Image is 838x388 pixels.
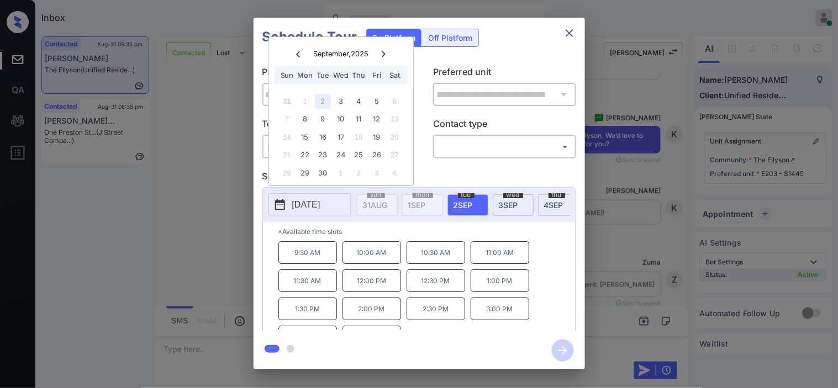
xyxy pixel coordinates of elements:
[370,94,384,109] div: Choose Friday, September 5th, 2025
[280,68,294,83] div: Sun
[387,94,402,109] div: Not available Saturday, September 6th, 2025
[370,130,384,145] div: Choose Friday, September 19th, 2025
[545,336,581,365] button: btn-next
[280,130,294,145] div: Not available Sunday, September 14th, 2025
[334,148,349,163] div: Choose Wednesday, September 24th, 2025
[280,166,294,180] div: Not available Sunday, September 28th, 2025
[433,117,576,135] p: Contact type
[334,130,349,145] div: Choose Wednesday, September 17th, 2025
[370,148,384,163] div: Choose Friday, September 26th, 2025
[351,130,366,145] div: Not available Thursday, September 18th, 2025
[458,192,475,198] span: tue
[298,94,313,109] div: Not available Monday, September 1st, 2025
[313,50,368,58] div: September , 2025
[342,269,401,292] p: 12:00 PM
[334,94,349,109] div: Choose Wednesday, September 3rd, 2025
[315,68,330,83] div: Tue
[351,148,366,163] div: Choose Thursday, September 25th, 2025
[298,130,313,145] div: Choose Monday, September 15th, 2025
[272,92,410,182] div: month 2025-09
[280,148,294,163] div: Not available Sunday, September 21st, 2025
[298,166,313,180] div: Choose Monday, September 29th, 2025
[292,198,320,211] p: [DATE]
[262,65,405,83] p: Preferred community
[407,241,465,264] p: 10:30 AM
[433,65,576,83] p: Preferred unit
[280,94,294,109] div: Not available Sunday, August 31st, 2025
[423,29,478,46] div: Off Platform
[538,194,579,216] div: date-select
[315,94,330,109] div: Choose Tuesday, September 2nd, 2025
[454,200,473,210] span: 2 SEP
[278,222,576,241] p: *Available time slots
[471,297,529,320] p: 3:00 PM
[342,326,401,348] p: 4:00 PM
[334,68,349,83] div: Wed
[315,130,330,145] div: Choose Tuesday, September 16th, 2025
[407,297,465,320] p: 2:30 PM
[407,269,465,292] p: 12:30 PM
[471,269,529,292] p: 1:00 PM
[351,94,366,109] div: Choose Thursday, September 4th, 2025
[315,112,330,127] div: Choose Tuesday, September 9th, 2025
[254,18,366,56] h2: Schedule Tour
[370,68,384,83] div: Fri
[298,112,313,127] div: Choose Monday, September 8th, 2025
[544,200,563,210] span: 4 SEP
[278,297,337,320] p: 1:30 PM
[262,117,405,135] p: Tour type
[367,29,421,46] div: On Platform
[387,148,402,163] div: Not available Saturday, September 27th, 2025
[265,137,403,156] div: In Person
[351,112,366,127] div: Choose Thursday, September 11th, 2025
[558,22,581,44] button: close
[342,297,401,320] p: 2:00 PM
[342,241,401,264] p: 10:00 AM
[278,241,337,264] p: 9:30 AM
[334,112,349,127] div: Choose Wednesday, September 10th, 2025
[370,112,384,127] div: Choose Friday, September 12th, 2025
[278,269,337,292] p: 11:30 AM
[298,68,313,83] div: Mon
[280,112,294,127] div: Not available Sunday, September 7th, 2025
[370,166,384,180] div: Not available Friday, October 3rd, 2025
[351,166,366,180] div: Not available Thursday, October 2nd, 2025
[315,166,330,180] div: Choose Tuesday, September 30th, 2025
[387,112,402,127] div: Not available Saturday, September 13th, 2025
[278,326,337,348] p: 3:30 PM
[499,200,518,210] span: 3 SEP
[351,68,366,83] div: Thu
[334,166,349,180] div: Not available Wednesday, October 1st, 2025
[387,166,402,180] div: Not available Saturday, October 4th, 2025
[387,130,402,145] div: Not available Saturday, September 20th, 2025
[493,194,534,216] div: date-select
[315,148,330,163] div: Choose Tuesday, September 23rd, 2025
[387,68,402,83] div: Sat
[503,192,523,198] span: wed
[471,241,529,264] p: 11:00 AM
[549,192,565,198] span: thu
[447,194,488,216] div: date-select
[298,148,313,163] div: Choose Monday, September 22nd, 2025
[262,169,576,187] p: Select slot
[268,193,351,216] button: [DATE]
